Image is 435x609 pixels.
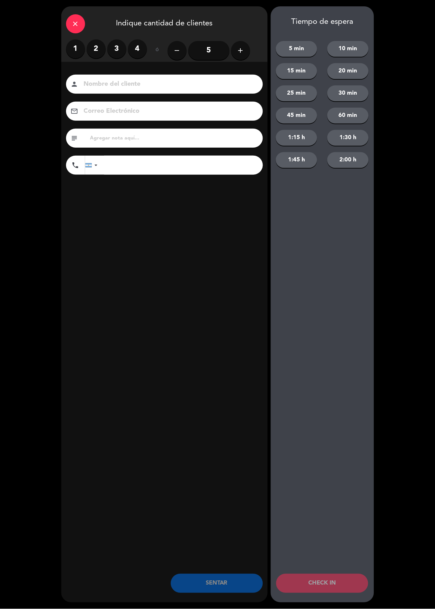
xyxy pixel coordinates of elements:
[66,39,85,58] label: 1
[327,152,369,168] button: 2:00 h
[173,47,181,54] i: remove
[327,108,369,124] button: 60 min
[107,39,126,58] label: 3
[237,47,244,54] i: add
[276,63,317,79] button: 15 min
[168,41,187,60] button: remove
[271,17,374,27] div: Tiempo de espera
[71,107,78,115] i: email
[276,152,317,168] button: 1:45 h
[276,108,317,124] button: 45 min
[72,20,79,28] i: close
[231,41,250,60] button: add
[128,39,147,58] label: 4
[276,85,317,101] button: 25 min
[83,79,255,90] input: Nombre del cliente
[327,85,369,101] button: 30 min
[327,130,369,146] button: 1:30 h
[276,130,317,146] button: 1:15 h
[83,106,255,117] input: Correo Electrónico
[61,6,268,39] div: Indique cantidad de clientes
[327,63,369,79] button: 20 min
[147,39,168,62] div: ó
[327,41,369,57] button: 10 min
[276,41,317,57] button: 5 min
[72,161,79,169] i: phone
[71,134,78,142] i: subject
[276,574,368,593] button: CHECK IN
[90,134,258,143] input: Agregar nota aquí...
[71,80,78,88] i: person
[171,574,263,593] button: SENTAR
[87,39,106,58] label: 2
[85,156,100,174] div: Argentina: +54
